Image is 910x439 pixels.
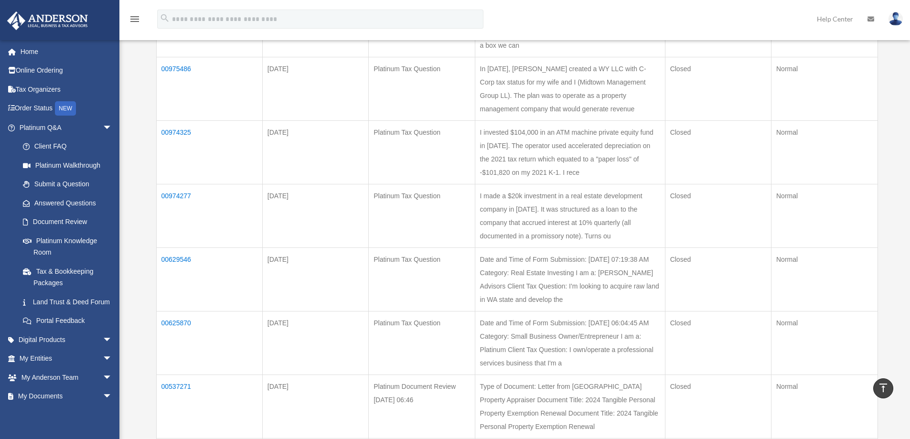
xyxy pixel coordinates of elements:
td: [DATE] [262,375,368,438]
td: Closed [665,57,771,120]
td: Normal [771,311,878,375]
td: Normal [771,247,878,311]
img: User Pic [889,12,903,26]
a: Client FAQ [13,137,122,156]
img: Anderson Advisors Platinum Portal [4,11,91,30]
td: Date and Time of Form Submission: [DATE] 06:04:45 AM Category: Small Business Owner/Entrepreneur ... [475,311,665,375]
td: Closed [665,311,771,375]
a: My Entitiesarrow_drop_down [7,349,127,368]
a: My Anderson Teamarrow_drop_down [7,368,127,387]
td: 00629546 [156,247,262,311]
td: Platinum Tax Question [369,57,475,120]
td: Platinum Tax Question [369,120,475,184]
td: Closed [665,247,771,311]
td: Normal [771,120,878,184]
span: arrow_drop_down [103,368,122,387]
span: arrow_drop_down [103,349,122,369]
td: Platinum Document Review [DATE] 06:46 [369,375,475,438]
td: Closed [665,375,771,438]
i: search [160,13,170,23]
td: Platinum Tax Question [369,247,475,311]
td: 00974277 [156,184,262,247]
a: Platinum Knowledge Room [13,231,122,262]
td: Closed [665,184,771,247]
a: Home [7,42,127,61]
td: Date and Time of Form Submission: [DATE] 07:19:38 AM Category: Real Estate Investing I am a: [PER... [475,247,665,311]
td: 00975486 [156,57,262,120]
a: My Documentsarrow_drop_down [7,387,127,406]
a: Portal Feedback [13,311,122,331]
i: vertical_align_top [878,382,889,394]
a: Digital Productsarrow_drop_down [7,330,127,349]
a: Order StatusNEW [7,99,127,118]
span: arrow_drop_down [103,406,122,425]
a: Platinum Walkthrough [13,156,122,175]
span: arrow_drop_down [103,330,122,350]
span: arrow_drop_down [103,118,122,138]
td: 00974325 [156,120,262,184]
a: Land Trust & Deed Forum [13,292,122,311]
a: Answered Questions [13,193,117,213]
td: [DATE] [262,57,368,120]
td: Type of Document: Letter from [GEOGRAPHIC_DATA] Property Appraiser Document Title: 2024 Tangible ... [475,375,665,438]
td: [DATE] [262,120,368,184]
td: Platinum Tax Question [369,184,475,247]
td: Normal [771,184,878,247]
a: Submit a Question [13,175,122,194]
td: [DATE] [262,311,368,375]
i: menu [129,13,140,25]
td: 00537271 [156,375,262,438]
td: I made a $20k investment in a real estate development company in [DATE]. It was structured as a l... [475,184,665,247]
td: Normal [771,57,878,120]
a: Online Learningarrow_drop_down [7,406,127,425]
a: Document Review [13,213,122,232]
td: [DATE] [262,247,368,311]
a: Platinum Q&Aarrow_drop_down [7,118,122,137]
div: NEW [55,101,76,116]
td: Closed [665,120,771,184]
a: Tax Organizers [7,80,127,99]
a: Online Ordering [7,61,127,80]
a: Tax & Bookkeeping Packages [13,262,122,292]
span: arrow_drop_down [103,387,122,407]
td: In [DATE], [PERSON_NAME] created a WY LLC with C-Corp tax status for my wife and I (Midtown Manag... [475,57,665,120]
td: [DATE] [262,184,368,247]
td: 00625870 [156,311,262,375]
td: Platinum Tax Question [369,311,475,375]
td: Normal [771,375,878,438]
td: I invested $104,000 in an ATM machine private equity fund in [DATE]. The operator used accelerate... [475,120,665,184]
a: vertical_align_top [873,378,893,398]
a: menu [129,17,140,25]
